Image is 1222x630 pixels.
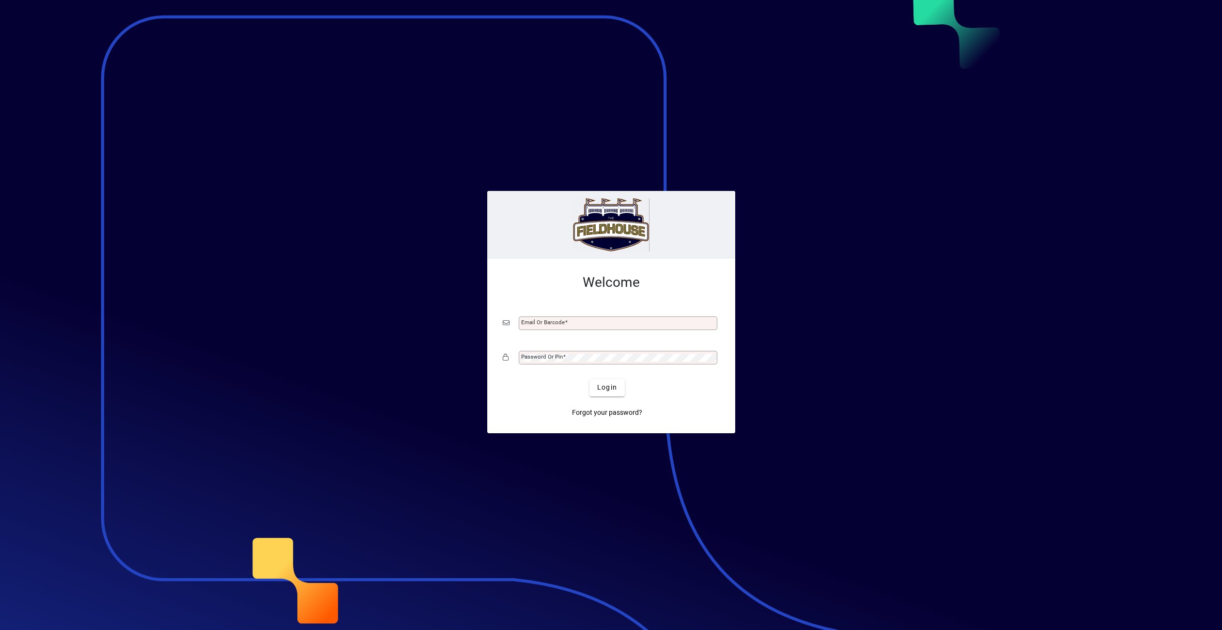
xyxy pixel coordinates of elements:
span: Forgot your password? [572,408,642,418]
a: Forgot your password? [568,404,646,422]
mat-label: Password or Pin [521,353,563,360]
h2: Welcome [503,274,720,291]
span: Login [597,382,617,393]
button: Login [589,379,625,396]
mat-label: Email or Barcode [521,319,565,326]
